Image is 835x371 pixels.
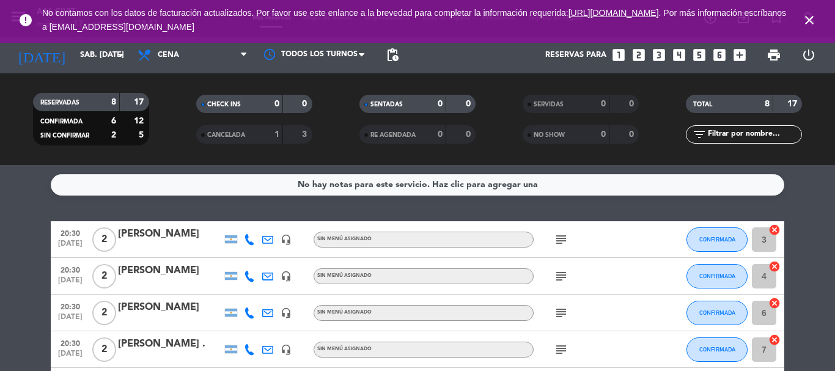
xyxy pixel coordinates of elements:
i: subject [554,306,568,320]
strong: 0 [601,130,606,139]
span: [DATE] [55,350,86,364]
span: SERVIDAS [534,101,564,108]
strong: 17 [787,100,800,108]
strong: 1 [274,130,279,139]
button: CONFIRMADA [686,337,748,362]
i: looks_6 [712,47,727,63]
button: CONFIRMADA [686,227,748,252]
span: [DATE] [55,313,86,327]
i: cancel [768,260,781,273]
div: [PERSON_NAME] [118,226,222,242]
span: 2 [92,264,116,288]
strong: 0 [438,100,443,108]
span: Sin menú asignado [317,273,372,278]
span: CONFIRMADA [699,346,735,353]
strong: 0 [601,100,606,108]
strong: 6 [111,117,116,125]
span: Sin menú asignado [317,237,372,241]
i: error [18,13,33,28]
span: 2 [92,301,116,325]
span: print [767,48,781,62]
strong: 12 [134,117,146,125]
strong: 0 [466,130,473,139]
strong: 0 [629,100,636,108]
span: 20:30 [55,226,86,240]
span: 20:30 [55,336,86,350]
span: SENTADAS [370,101,403,108]
span: CHECK INS [207,101,241,108]
i: arrow_drop_down [114,48,128,62]
div: [PERSON_NAME] [118,263,222,279]
span: CONFIRMADA [40,119,83,125]
i: headset_mic [281,344,292,355]
span: CONFIRMADA [699,236,735,243]
i: cancel [768,224,781,236]
strong: 0 [302,100,309,108]
button: CONFIRMADA [686,264,748,288]
i: headset_mic [281,307,292,318]
span: Sin menú asignado [317,347,372,351]
button: CONFIRMADA [686,301,748,325]
div: [PERSON_NAME] [118,299,222,315]
strong: 17 [134,98,146,106]
div: No hay notas para este servicio. Haz clic para agregar una [298,178,538,192]
i: [DATE] [9,42,74,68]
i: looks_two [631,47,647,63]
i: looks_one [611,47,627,63]
i: cancel [768,334,781,346]
i: headset_mic [281,271,292,282]
span: [DATE] [55,240,86,254]
span: [DATE] [55,276,86,290]
span: TOTAL [693,101,712,108]
strong: 5 [139,131,146,139]
span: 2 [92,227,116,252]
strong: 8 [765,100,770,108]
span: RESERVADAS [40,100,79,106]
strong: 3 [302,130,309,139]
i: power_settings_new [801,48,816,62]
i: subject [554,269,568,284]
i: headset_mic [281,234,292,245]
span: 2 [92,337,116,362]
span: No contamos con los datos de facturación actualizados. Por favor use este enlance a la brevedad p... [42,8,786,32]
i: looks_4 [671,47,687,63]
span: 20:30 [55,262,86,276]
span: Cena [158,51,179,59]
strong: 8 [111,98,116,106]
i: subject [554,342,568,357]
span: pending_actions [385,48,400,62]
strong: 0 [629,130,636,139]
span: NO SHOW [534,132,565,138]
span: CANCELADA [207,132,245,138]
div: LOG OUT [791,37,826,73]
div: [PERSON_NAME] . [118,336,222,352]
a: [URL][DOMAIN_NAME] [568,8,659,18]
i: filter_list [692,127,707,142]
strong: 0 [466,100,473,108]
i: looks_3 [651,47,667,63]
span: Sin menú asignado [317,310,372,315]
span: RE AGENDADA [370,132,416,138]
i: looks_5 [691,47,707,63]
a: . Por más información escríbanos a [EMAIL_ADDRESS][DOMAIN_NAME] [42,8,786,32]
span: 20:30 [55,299,86,313]
span: Reservas para [545,51,606,59]
i: cancel [768,297,781,309]
strong: 0 [438,130,443,139]
i: add_box [732,47,748,63]
input: Filtrar por nombre... [707,128,801,141]
strong: 0 [274,100,279,108]
i: close [802,13,817,28]
span: CONFIRMADA [699,309,735,316]
i: subject [554,232,568,247]
span: SIN CONFIRMAR [40,133,89,139]
span: CONFIRMADA [699,273,735,279]
strong: 2 [111,131,116,139]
